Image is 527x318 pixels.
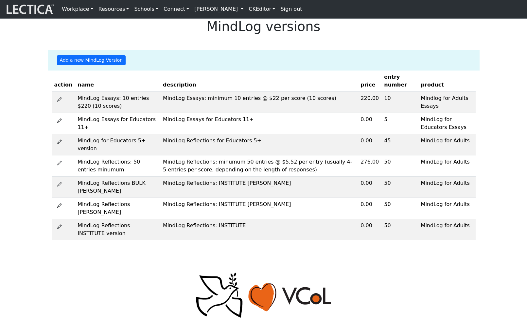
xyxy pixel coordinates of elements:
[52,71,75,92] th: action
[360,137,379,145] div: 0.00
[163,158,355,174] div: MindLog Reflections: minumum 50 entries @ $5.52 per entry (usually 4-5 entries per score, dependi...
[384,116,415,123] div: 5
[421,179,473,187] div: MindLog for Adults
[78,116,158,131] div: MindLog Essays for Educators 11+
[384,222,415,230] div: 50
[57,55,126,65] button: Add a new MindLog Version
[278,3,305,16] a: Sign out
[381,71,418,92] th: entry number
[360,116,379,123] div: 0.00
[246,3,278,16] a: CKEditor
[163,200,355,208] div: MindLog Reflections: INSTITUTE [PERSON_NAME]
[360,94,379,102] div: 220.00
[163,116,355,123] div: MindLog Essays for Educators 11+
[163,222,355,230] div: MindLog Reflections: INSTITUTE
[421,158,473,166] div: MindLog for Adults
[78,222,158,237] div: MindLog Reflections INSTITUTE version
[192,3,246,16] a: [PERSON_NAME]
[132,3,161,16] a: Schools
[78,137,158,152] div: MindLog for Educators 5+ version
[418,71,476,92] th: product
[161,3,192,16] a: Connect
[360,179,379,187] div: 0.00
[360,222,379,230] div: 0.00
[384,158,415,166] div: 50
[78,179,158,195] div: MindLog Reflections BULK [PERSON_NAME]
[358,71,381,92] th: price
[160,71,358,92] th: description
[421,94,473,110] div: Mindlog for Adults Essays
[5,3,54,15] img: lecticalive
[384,137,415,145] div: 45
[78,200,158,216] div: MindLog Reflections [PERSON_NAME]
[59,3,96,16] a: Workplace
[384,94,415,102] div: 10
[421,222,473,230] div: MindLog for Adults
[163,179,355,187] div: MindLog Reflections: INSTITUTE [PERSON_NAME]
[421,200,473,208] div: MindLog for Adults
[421,137,473,145] div: MindLog for Adults
[78,158,158,174] div: MindLog Reflections: 50 entries minumum
[163,137,355,145] div: MindLog Reflections for Educators 5+
[360,158,379,166] div: 276.00
[384,179,415,187] div: 50
[96,3,132,16] a: Resources
[421,116,473,131] div: MindLog for Educators Essays
[78,94,158,110] div: MindLog Essays: 10 entries $220 (10 scores)
[163,94,355,102] div: MindLog Essays: minimum 10 entries @ $22 per score (10 scores)
[75,71,160,92] th: name
[360,200,379,208] div: 0.00
[384,200,415,208] div: 50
